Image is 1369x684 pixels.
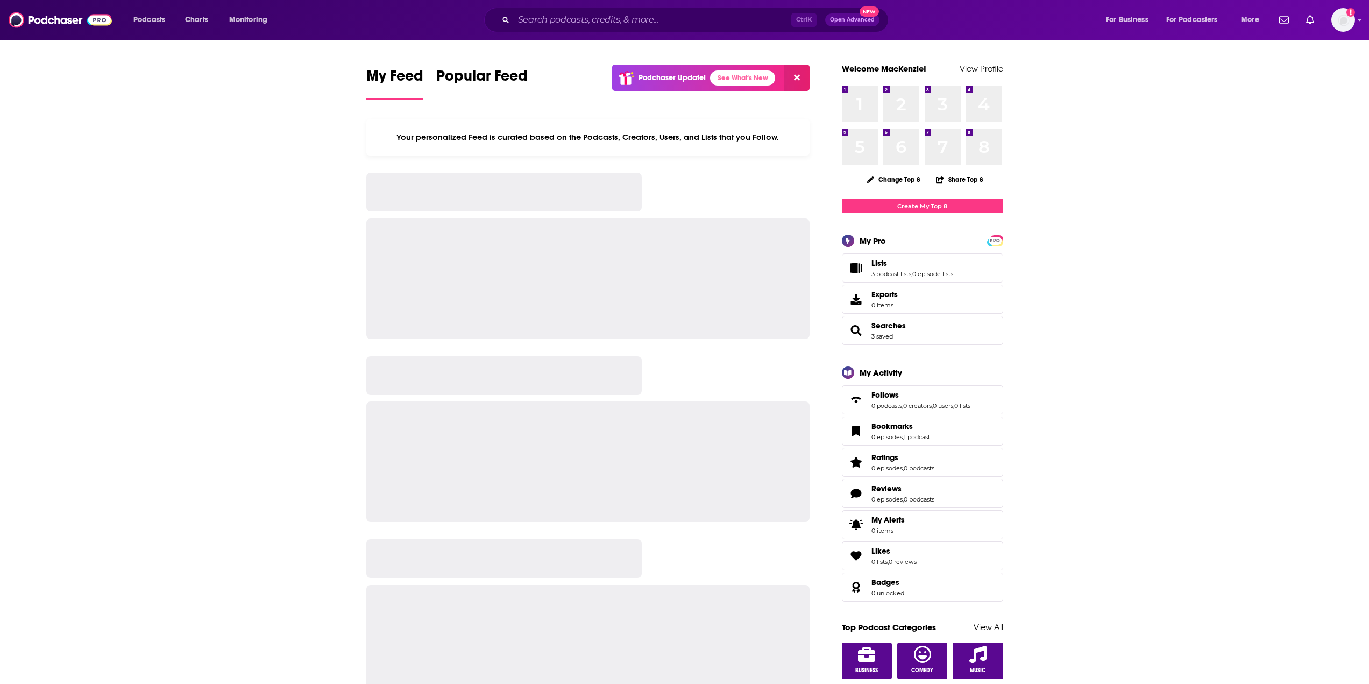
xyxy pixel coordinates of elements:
[860,6,879,17] span: New
[494,8,899,32] div: Search podcasts, credits, & more...
[842,448,1003,477] span: Ratings
[989,237,1002,245] span: PRO
[871,270,911,278] a: 3 podcast lists
[871,258,953,268] a: Lists
[846,517,867,532] span: My Alerts
[366,67,423,91] span: My Feed
[842,573,1003,602] span: Badges
[933,402,953,410] a: 0 users
[911,270,912,278] span: ,
[888,558,889,566] span: ,
[842,316,1003,345] span: Searches
[1275,11,1293,29] a: Show notifications dropdown
[871,258,887,268] span: Lists
[954,402,970,410] a: 0 lists
[903,496,904,503] span: ,
[830,17,875,23] span: Open Advanced
[904,433,930,441] a: 1 podcast
[178,11,215,29] a: Charts
[904,464,934,472] a: 0 podcasts
[860,368,902,378] div: My Activity
[871,453,934,462] a: Ratings
[846,392,867,407] a: Follows
[842,479,1003,508] span: Reviews
[1302,11,1318,29] a: Show notifications dropdown
[902,402,903,410] span: ,
[1159,11,1233,29] button: open menu
[871,496,903,503] a: 0 episodes
[974,622,1003,632] a: View All
[1166,12,1218,27] span: For Podcasters
[871,527,905,534] span: 0 items
[842,417,1003,446] span: Bookmarks
[903,433,904,441] span: ,
[639,73,706,82] p: Podchaser Update!
[871,515,905,525] span: My Alerts
[860,236,886,246] div: My Pro
[871,546,890,556] span: Likes
[791,13,817,27] span: Ctrl K
[846,260,867,276] a: Lists
[1241,12,1259,27] span: More
[842,285,1003,314] a: Exports
[871,301,898,309] span: 0 items
[932,402,933,410] span: ,
[871,333,893,340] a: 3 saved
[871,453,898,462] span: Ratings
[842,643,892,679] a: Business
[366,119,810,156] div: Your personalized Feed is curated based on the Podcasts, Creators, Users, and Lists that you Follow.
[436,67,528,100] a: Popular Feed
[846,424,867,439] a: Bookmarks
[846,548,867,563] a: Likes
[871,558,888,566] a: 0 lists
[710,70,775,86] a: See What's New
[842,253,1003,283] span: Lists
[514,11,791,29] input: Search podcasts, credits, & more...
[842,622,936,632] a: Top Podcast Categories
[185,12,208,27] span: Charts
[133,12,165,27] span: Podcasts
[871,421,913,431] span: Bookmarks
[366,67,423,100] a: My Feed
[842,64,926,74] a: Welcome MacKenzie!
[846,323,867,338] a: Searches
[9,10,112,30] img: Podchaser - Follow, Share and Rate Podcasts
[871,421,930,431] a: Bookmarks
[436,67,528,91] span: Popular Feed
[1233,11,1273,29] button: open menu
[855,667,878,674] span: Business
[222,11,281,29] button: open menu
[825,13,879,26] button: Open AdvancedNew
[846,292,867,307] span: Exports
[903,464,904,472] span: ,
[953,643,1003,679] a: Music
[842,510,1003,539] a: My Alerts
[953,402,954,410] span: ,
[871,464,903,472] a: 0 episodes
[1106,12,1148,27] span: For Business
[1098,11,1162,29] button: open menu
[1346,8,1355,17] svg: Add a profile image
[871,390,970,400] a: Follows
[846,455,867,470] a: Ratings
[960,64,1003,74] a: View Profile
[911,667,933,674] span: Comedy
[861,173,927,186] button: Change Top 8
[871,402,902,410] a: 0 podcasts
[871,589,904,597] a: 0 unlocked
[912,270,953,278] a: 0 episode lists
[889,558,917,566] a: 0 reviews
[871,433,903,441] a: 0 episodes
[842,385,1003,414] span: Follows
[871,290,898,299] span: Exports
[970,667,985,674] span: Music
[871,321,906,330] a: Searches
[1331,8,1355,32] button: Show profile menu
[903,402,932,410] a: 0 creators
[846,580,867,595] a: Badges
[897,643,948,679] a: Comedy
[846,486,867,501] a: Reviews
